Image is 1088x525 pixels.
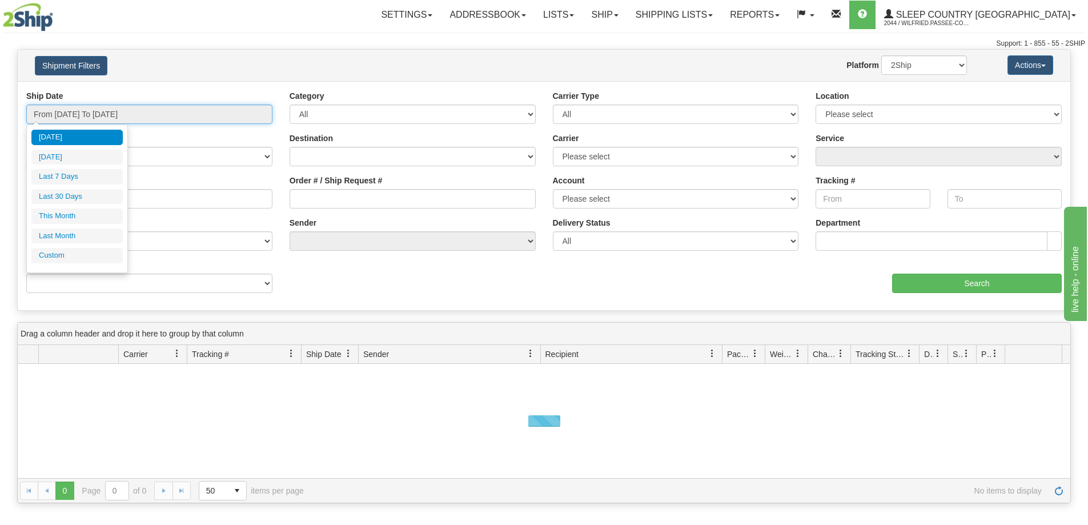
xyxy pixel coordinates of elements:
[1050,482,1068,500] a: Refresh
[228,482,246,500] span: select
[1062,204,1087,320] iframe: chat widget
[981,348,991,360] span: Pickup Status
[553,133,579,144] label: Carrier
[985,344,1005,363] a: Pickup Status filter column settings
[9,7,106,21] div: live help - online
[953,348,962,360] span: Shipment Issues
[957,344,976,363] a: Shipment Issues filter column settings
[924,348,934,360] span: Delivery Status
[290,175,383,186] label: Order # / Ship Request #
[702,344,722,363] a: Recipient filter column settings
[816,175,855,186] label: Tracking #
[884,18,970,29] span: 2044 / Wilfried.Passee-Coutrin
[788,344,808,363] a: Weight filter column settings
[18,323,1070,345] div: grid grouping header
[35,56,107,75] button: Shipment Filters
[31,150,123,165] li: [DATE]
[290,90,324,102] label: Category
[900,344,919,363] a: Tracking Status filter column settings
[441,1,535,29] a: Addressbook
[948,189,1062,209] input: To
[282,344,301,363] a: Tracking # filter column settings
[831,344,850,363] a: Charge filter column settings
[553,217,611,229] label: Delivery Status
[31,130,123,145] li: [DATE]
[627,1,721,29] a: Shipping lists
[306,348,341,360] span: Ship Date
[813,348,837,360] span: Charge
[553,90,599,102] label: Carrier Type
[290,217,316,229] label: Sender
[876,1,1085,29] a: Sleep Country [GEOGRAPHIC_DATA] 2044 / Wilfried.Passee-Coutrin
[583,1,627,29] a: Ship
[816,189,930,209] input: From
[363,348,389,360] span: Sender
[928,344,948,363] a: Delivery Status filter column settings
[31,169,123,185] li: Last 7 Days
[206,485,221,496] span: 50
[553,175,585,186] label: Account
[816,217,860,229] label: Department
[31,229,123,244] li: Last Month
[26,90,63,102] label: Ship Date
[82,481,147,500] span: Page of 0
[535,1,583,29] a: Lists
[856,348,905,360] span: Tracking Status
[199,481,247,500] span: Page sizes drop down
[893,10,1070,19] span: Sleep Country [GEOGRAPHIC_DATA]
[3,39,1085,49] div: Support: 1 - 855 - 55 - 2SHIP
[770,348,794,360] span: Weight
[892,274,1062,293] input: Search
[290,133,333,144] label: Destination
[727,348,751,360] span: Packages
[55,482,74,500] span: Page 0
[521,344,540,363] a: Sender filter column settings
[816,133,844,144] label: Service
[372,1,441,29] a: Settings
[745,344,765,363] a: Packages filter column settings
[199,481,304,500] span: items per page
[846,59,879,71] label: Platform
[31,209,123,224] li: This Month
[123,348,148,360] span: Carrier
[1007,55,1053,75] button: Actions
[721,1,788,29] a: Reports
[816,90,849,102] label: Location
[3,3,53,31] img: logo2044.jpg
[339,344,358,363] a: Ship Date filter column settings
[320,486,1042,495] span: No items to display
[31,248,123,263] li: Custom
[167,344,187,363] a: Carrier filter column settings
[31,189,123,205] li: Last 30 Days
[545,348,579,360] span: Recipient
[192,348,229,360] span: Tracking #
